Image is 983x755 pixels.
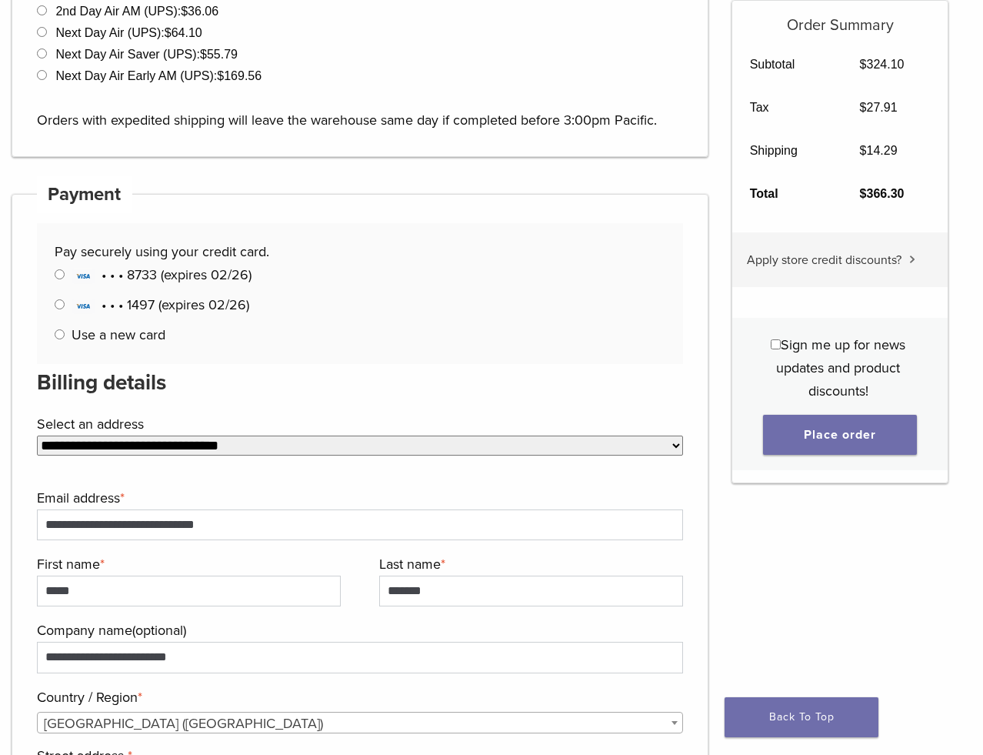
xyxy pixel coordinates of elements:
[72,269,95,284] img: Visa
[379,553,679,576] label: Last name
[732,43,842,86] th: Subtotal
[909,256,915,263] img: caret.svg
[860,187,905,200] bdi: 366.30
[55,240,666,263] p: Pay securely using your credit card.
[37,686,679,709] label: Country / Region
[725,697,878,737] a: Back To Top
[771,339,781,349] input: Sign me up for news updates and product discounts!
[200,48,238,61] bdi: 55.79
[72,266,252,283] span: • • • 8733 (expires 02/26)
[860,187,867,200] span: $
[72,299,95,314] img: Visa
[860,144,898,157] bdi: 14.29
[37,619,679,642] label: Company name
[732,172,842,215] th: Total
[200,48,207,61] span: $
[181,5,218,18] bdi: 36.06
[132,622,186,639] span: (optional)
[37,85,683,132] p: Orders with expedited shipping will leave the warehouse same day if completed before 3:00pm Pacific.
[860,58,905,71] bdi: 324.10
[732,129,842,172] th: Shipping
[732,86,842,129] th: Tax
[55,26,202,39] label: Next Day Air (UPS):
[37,176,132,213] h4: Payment
[763,415,917,455] button: Place order
[55,5,218,18] label: 2nd Day Air AM (UPS):
[72,326,165,343] label: Use a new card
[181,5,188,18] span: $
[860,101,898,114] bdi: 27.91
[776,336,905,399] span: Sign me up for news updates and product discounts!
[860,144,867,157] span: $
[860,58,867,71] span: $
[732,1,948,35] h5: Order Summary
[37,553,337,576] label: First name
[217,69,262,82] bdi: 169.56
[72,296,249,313] span: • • • 1497 (expires 02/26)
[37,413,679,436] label: Select an address
[747,252,901,268] span: Apply store credit discounts?
[217,69,224,82] span: $
[37,364,683,401] h3: Billing details
[165,26,172,39] span: $
[38,713,682,734] span: United States (US)
[165,26,202,39] bdi: 64.10
[860,101,867,114] span: $
[55,48,238,61] label: Next Day Air Saver (UPS):
[37,712,683,733] span: Country / Region
[55,69,262,82] label: Next Day Air Early AM (UPS):
[37,486,679,509] label: Email address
